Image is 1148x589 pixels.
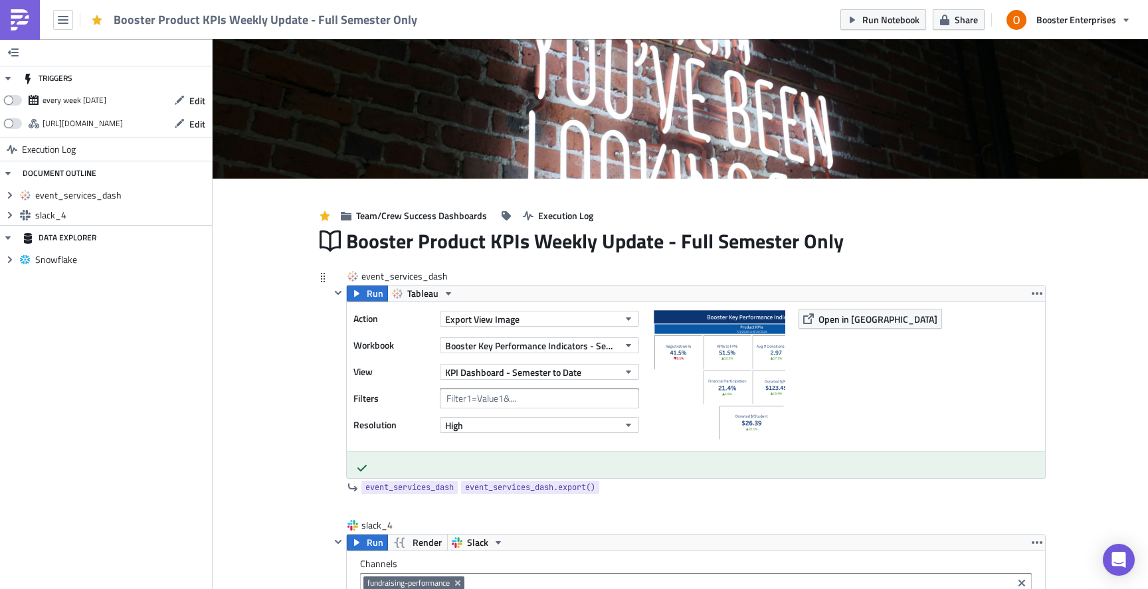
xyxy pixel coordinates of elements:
[114,12,419,27] span: Booster Product KPIs Weekly Update - Full Semester Only
[330,534,346,550] button: Hide content
[445,312,520,326] span: Export View Image
[356,209,487,222] span: Team/Crew Success Dashboards
[818,312,937,326] span: Open in [GEOGRAPHIC_DATA]
[43,114,123,133] div: https://pushmetrics.io/api/v1/report/akLKZEDr8B/webhook?token=2a9ebefb84804223930f5bf91d1dffe4
[361,519,415,532] span: slack_4
[447,535,508,550] button: Slack
[413,535,442,550] span: Render
[445,339,619,353] span: Booster Key Performance Indicators - Semester to Date
[167,114,212,134] button: Edit
[799,309,942,329] button: Open in [GEOGRAPHIC_DATA]
[440,337,639,353] button: Booster Key Performance Indicators - Semester to Date
[652,309,785,442] img: View Image
[445,418,463,432] span: High
[1005,9,1028,31] img: Avatar
[5,5,126,16] strong: This Semester vs. Fall 2024
[353,415,433,435] label: Resolution
[35,209,209,221] span: slack_4
[213,2,1148,179] img: Cover Image
[5,20,170,31] em: Full, Shared, & Support Repeat Schools
[440,311,639,327] button: Export View Image
[5,5,665,31] body: Rich Text Area. Press ALT-0 for help.
[387,286,458,301] button: Tableau
[43,90,106,110] div: every week on Monday
[35,254,209,266] span: Snowflake
[353,335,433,355] label: Workbook
[353,362,433,382] label: View
[347,535,388,550] button: Run
[440,364,639,380] button: KPI Dashboard - Semester to Date
[353,309,433,329] label: Action
[387,535,448,550] button: Render
[465,481,595,494] span: event_services_dash.export()
[365,481,454,494] span: event_services_dash
[334,205,494,226] button: Team/Crew Success Dashboards
[35,189,209,201] span: event_services_dash
[23,161,96,185] div: DOCUMENT OUTLINE
[330,285,346,301] button: Hide content
[840,9,926,30] button: Run Notebook
[360,558,1032,570] label: Channels
[955,13,978,27] span: Share
[361,481,458,494] a: event_services_dash
[440,417,639,433] button: High
[167,90,212,111] button: Edit
[23,66,72,90] div: TRIGGERS
[999,5,1138,35] button: Booster Enterprises
[862,13,919,27] span: Run Notebook
[23,226,96,250] div: DATA EXPLORER
[189,117,205,131] span: Edit
[933,9,985,30] button: Share
[347,286,388,301] button: Run
[189,94,205,108] span: Edit
[516,205,600,226] button: Execution Log
[367,578,450,588] span: fundraising-performance
[367,535,383,550] span: Run
[22,137,76,161] span: Execution Log
[353,388,433,408] label: Filters
[461,481,599,494] a: event_services_dash.export()
[440,388,639,408] input: Filter1=Value1&...
[445,365,581,379] span: KPI Dashboard - Semester to Date
[9,9,31,31] img: PushMetrics
[1036,13,1116,27] span: Booster Enterprises
[467,535,488,550] span: Slack
[1103,544,1135,576] div: Open Intercom Messenger
[538,209,593,222] span: Execution Log
[361,270,449,283] span: event_services_dash
[407,286,438,301] span: Tableau
[346,228,845,254] span: Booster Product KPIs Weekly Update - Full Semester Only
[367,286,383,301] span: Run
